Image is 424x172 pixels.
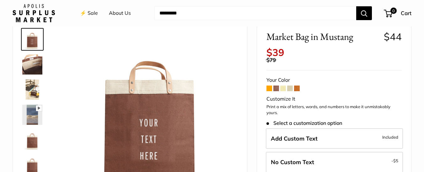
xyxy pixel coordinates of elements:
p: Print a mix of letters, words, and numbers to make it unmistakably yours. [266,104,402,116]
img: description_Seal of authenticity printed on the backside of every bag. [22,130,42,150]
span: - [391,157,398,164]
span: $5 [393,158,398,163]
a: Market Bag in Mustang [21,78,44,101]
input: Search... [154,6,356,20]
span: Market Bag in Mustang [266,31,379,42]
span: Select a customization option [266,120,342,126]
img: Market Bag in Mustang [22,80,42,100]
span: $39 [266,46,284,58]
a: About Us [109,8,131,18]
button: Search [356,6,372,20]
a: Market Bag in Mustang [21,28,44,51]
img: Market Bag in Mustang [22,54,42,75]
a: 0 Cart [384,8,411,18]
span: Add Custom Text [271,135,318,142]
span: 0 [390,8,397,14]
a: ⚡️ Sale [80,8,98,18]
span: $44 [384,31,402,43]
img: Market Bag in Mustang [22,105,42,125]
span: $79 [266,57,276,63]
div: Customize It [266,94,402,104]
img: Apolis: Surplus Market [13,4,55,22]
span: No Custom Text [271,158,314,166]
a: Market Bag in Mustang [21,53,44,76]
label: Add Custom Text [266,128,403,149]
a: description_Seal of authenticity printed on the backside of every bag. [21,129,44,151]
a: Market Bag in Mustang [21,103,44,126]
span: Cart [401,10,411,16]
div: Your Color [266,75,402,85]
img: Market Bag in Mustang [22,29,42,49]
span: Included [382,133,398,141]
